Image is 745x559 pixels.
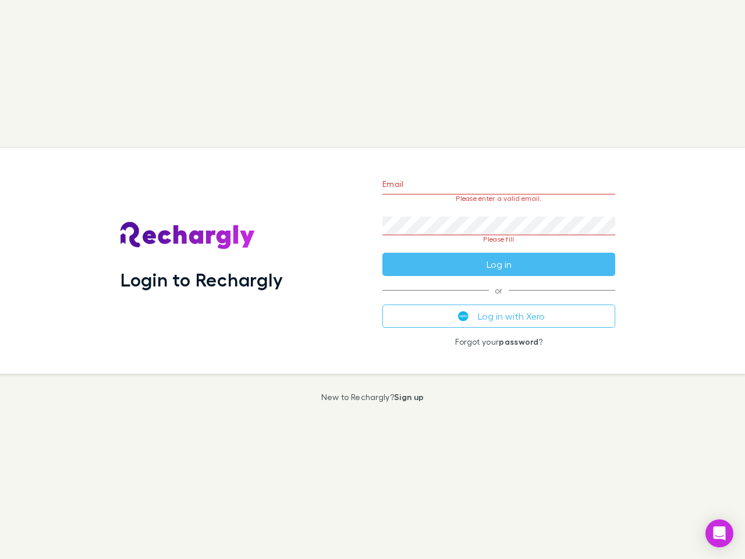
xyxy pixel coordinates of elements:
p: Please fill [382,235,615,243]
img: Rechargly's Logo [120,222,256,250]
a: Sign up [394,392,424,402]
button: Log in with Xero [382,305,615,328]
button: Log in [382,253,615,276]
a: password [499,337,538,346]
p: Forgot your ? [382,337,615,346]
p: Please enter a valid email. [382,194,615,203]
img: Xero's logo [458,311,469,321]
p: New to Rechargly? [321,392,424,402]
div: Open Intercom Messenger [705,519,733,547]
span: or [382,290,615,291]
h1: Login to Rechargly [120,268,283,291]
